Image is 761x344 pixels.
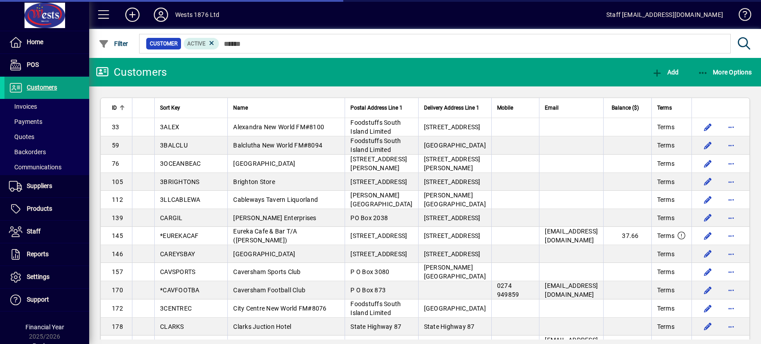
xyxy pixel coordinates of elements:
span: [STREET_ADDRESS] [350,178,407,185]
span: Active [187,41,206,47]
span: Terms [657,159,675,168]
span: CARGIL [160,214,183,221]
span: Customer [150,39,177,48]
span: Delivery Address Line 1 [424,103,479,113]
span: Reports [27,250,49,258]
span: CLARKS [160,323,184,330]
div: Email [545,103,598,113]
span: Terms [657,267,675,276]
span: Foodstuffs South Island Limited [350,137,401,153]
span: PO Box 2038 [350,214,388,221]
span: 3LLCABLEWA [160,196,201,203]
span: *CAVFOOTBA [160,287,200,294]
span: [EMAIL_ADDRESS][DOMAIN_NAME] [545,228,598,244]
span: ID [112,103,117,113]
span: Caversham Football Club [233,287,305,294]
a: Home [4,31,89,53]
span: [STREET_ADDRESS] [350,250,407,258]
span: Communications [9,164,62,171]
a: Quotes [4,129,89,144]
span: Terms [657,322,675,331]
span: [STREET_ADDRESS] [424,123,481,131]
span: 157 [112,268,123,275]
button: Edit [701,283,715,297]
span: 59 [112,142,119,149]
span: [GEOGRAPHIC_DATA] [424,142,486,149]
span: [GEOGRAPHIC_DATA] [424,305,486,312]
span: 0274 949859 [497,282,519,298]
a: Backorders [4,144,89,160]
span: Terms [657,231,675,240]
span: 3ALEX [160,123,179,131]
a: Products [4,198,89,220]
button: More options [724,156,738,171]
button: More options [724,247,738,261]
span: [PERSON_NAME][GEOGRAPHIC_DATA] [424,264,486,280]
span: Products [27,205,52,212]
span: Name [233,103,248,113]
span: More Options [698,69,752,76]
span: 3BALCLU [160,142,188,149]
span: Email [545,103,559,113]
span: *EUREKACAF [160,232,199,239]
span: Terms [657,213,675,222]
span: Home [27,38,43,45]
button: Edit [701,247,715,261]
button: Edit [701,319,715,334]
span: [STREET_ADDRESS] [424,232,481,239]
span: [STREET_ADDRESS][PERSON_NAME] [424,156,481,172]
button: More options [724,192,738,207]
button: Edit [701,120,715,134]
button: Add [118,7,147,23]
span: Terms [657,177,675,186]
span: Terms [657,250,675,258]
a: Settings [4,266,89,288]
span: 145 [112,232,123,239]
span: Terms [657,103,672,113]
button: More options [724,301,738,315]
span: POS [27,61,39,68]
span: 3OCEANBEAC [160,160,201,167]
span: [GEOGRAPHIC_DATA] [233,160,295,167]
span: 112 [112,196,123,203]
button: More Options [695,64,754,80]
a: Invoices [4,99,89,114]
button: Edit [701,301,715,315]
button: Edit [701,156,715,171]
div: Balance ($) [609,103,647,113]
span: Suppliers [27,182,52,189]
span: Customers [27,84,57,91]
td: 37.66 [603,227,651,245]
span: Postal Address Line 1 [350,103,403,113]
button: More options [724,175,738,189]
button: Profile [147,7,175,23]
span: Financial Year [25,324,64,331]
button: Edit [701,265,715,279]
span: Terms [657,123,675,131]
span: Settings [27,273,49,280]
div: Mobile [497,103,534,113]
span: Backorders [9,148,46,156]
span: Mobile [497,103,513,113]
span: Filter [99,40,128,47]
span: Brighton Store [233,178,275,185]
span: Balance ($) [612,103,639,113]
div: Customers [96,65,167,79]
span: 105 [112,178,123,185]
button: More options [724,283,738,297]
button: Edit [701,211,715,225]
span: [STREET_ADDRESS] [424,178,481,185]
span: [PERSON_NAME][GEOGRAPHIC_DATA] [424,192,486,208]
button: Edit [701,192,715,207]
span: 146 [112,250,123,258]
span: Alexandra New World FM#8100 [233,123,324,131]
mat-chip: Activation Status: Active [184,38,219,49]
span: P O Box 873 [350,287,386,294]
a: Payments [4,114,89,129]
span: [PERSON_NAME][GEOGRAPHIC_DATA] [350,192,412,208]
span: State Highway 87 [424,323,475,330]
span: Cableways Tavern Liquorland [233,196,318,203]
span: Eureka Cafe & Bar T/A ([PERSON_NAME]) [233,228,297,244]
span: Foodstuffs South Island Limited [350,119,401,135]
button: More options [724,229,738,243]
